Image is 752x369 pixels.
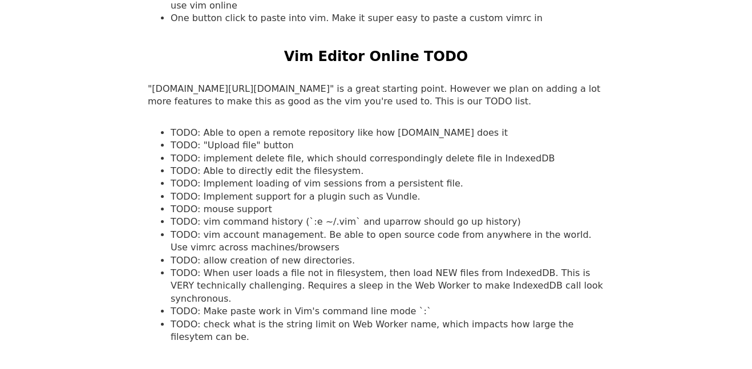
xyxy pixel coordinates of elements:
p: "[DOMAIN_NAME][URL][DOMAIN_NAME]" is a great starting point. However we plan on adding a lot more... [148,83,604,108]
li: TODO: Implement loading of vim sessions from a persistent file. [171,177,604,190]
li: TODO: mouse support [171,203,604,216]
li: TODO: allow creation of new directories. [171,254,604,267]
li: TODO: vim command history (`:e ~/.vim` and uparrow should go up history) [171,216,604,228]
li: TODO: Able to open a remote repository like how [DOMAIN_NAME] does it [171,127,604,139]
li: One button click to paste into vim. Make it super easy to paste a custom vimrc in [171,12,604,25]
li: TODO: Implement support for a plugin such as Vundle. [171,190,604,203]
li: TODO: check what is the string limit on Web Worker name, which impacts how large the filesytem ca... [171,318,604,344]
li: TODO: "Upload file" button [171,139,604,152]
li: TODO: When user loads a file not in filesystem, then load NEW files from IndexedDB. This is VERY ... [171,267,604,305]
li: TODO: vim account management. Be able to open source code from anywhere in the world. Use vimrc a... [171,229,604,254]
li: TODO: Make paste work in Vim's command line mode `:` [171,305,604,318]
li: TODO: Able to directly edit the filesystem. [171,165,604,177]
li: TODO: implement delete file, which should correspondingly delete file in IndexedDB [171,152,604,165]
h2: Vim Editor Online TODO [284,47,468,67]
